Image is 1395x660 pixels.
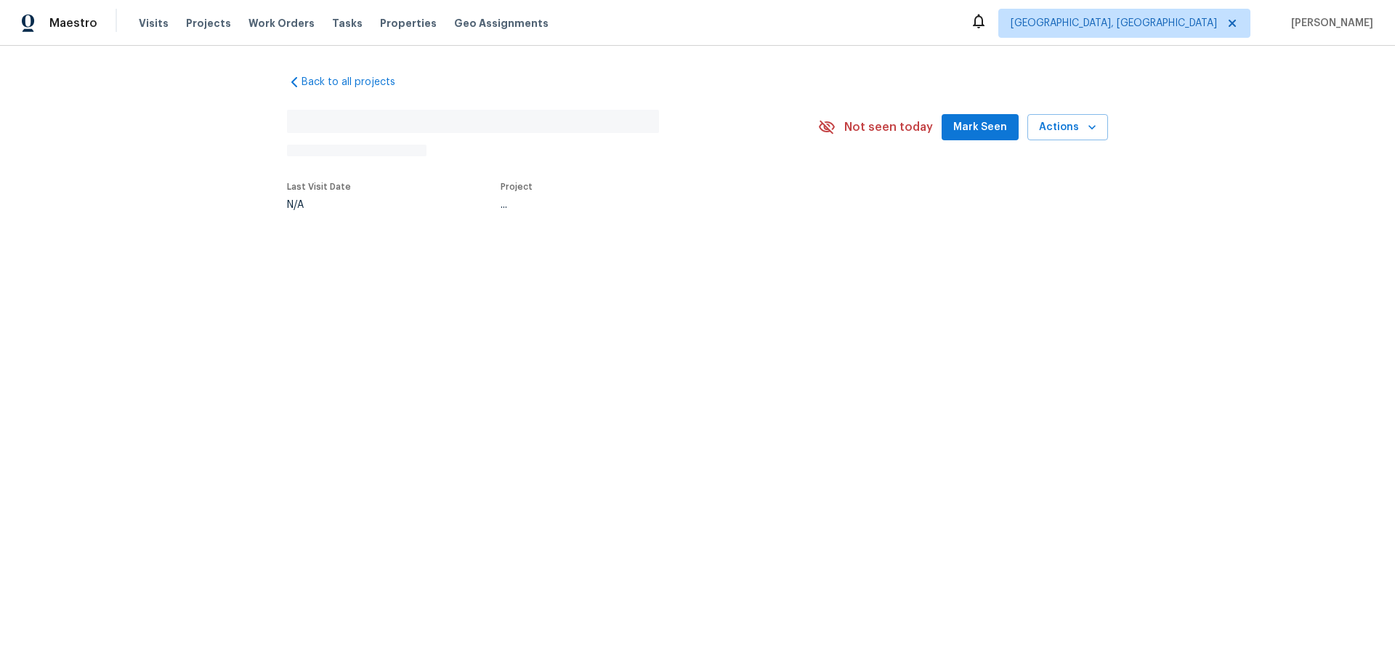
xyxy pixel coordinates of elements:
span: Maestro [49,16,97,31]
button: Actions [1027,114,1108,141]
span: Actions [1039,118,1096,137]
span: Geo Assignments [454,16,549,31]
div: ... [501,200,780,210]
span: Tasks [332,18,363,28]
span: Not seen today [844,120,933,134]
span: Last Visit Date [287,182,351,191]
span: Projects [186,16,231,31]
span: [GEOGRAPHIC_DATA], [GEOGRAPHIC_DATA] [1011,16,1217,31]
span: Project [501,182,533,191]
div: N/A [287,200,351,210]
a: Back to all projects [287,75,426,89]
span: Properties [380,16,437,31]
span: Work Orders [248,16,315,31]
span: Mark Seen [953,118,1007,137]
span: [PERSON_NAME] [1285,16,1373,31]
span: Visits [139,16,169,31]
button: Mark Seen [942,114,1019,141]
